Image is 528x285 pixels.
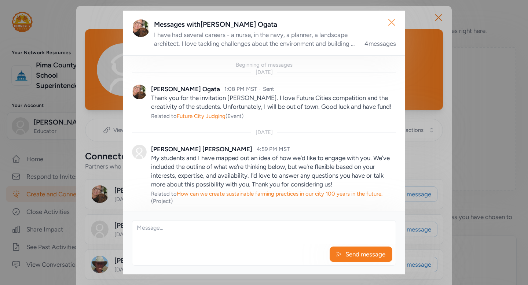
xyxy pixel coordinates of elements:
div: I have had several careers - a nurse, in the navy, a planner, a landscape architect. I love tackl... [154,30,356,48]
span: Future City Judging [177,113,225,119]
div: 4 messages [364,39,396,48]
div: [PERSON_NAME] [PERSON_NAME] [151,145,252,153]
img: Avatar [132,145,147,159]
span: Sent [263,86,274,92]
div: Beginning of messages [236,61,293,69]
div: [PERSON_NAME] Ogata [151,85,220,93]
span: · [259,86,261,92]
div: [DATE] [256,69,273,76]
p: My students and I have mapped out an idea of how we'd like to engage with you. We've included the... [151,153,396,189]
span: Related to (Project) [151,190,382,204]
div: [DATE] [256,129,273,136]
span: 1:08 PM MST [224,86,257,92]
img: Avatar [132,19,150,37]
span: Related to (Event) [151,113,243,119]
span: How can we create sustainable farming practices in our city 100 years in the future. [177,190,382,197]
span: Send message [345,250,386,259]
img: Avatar [132,85,147,99]
span: 4:59 PM MST [257,146,290,152]
button: Send message [330,247,392,262]
div: Messages with [PERSON_NAME] Ogata [154,19,396,30]
p: Thank you for the invitation [PERSON_NAME]. I love Future Cities competition and the creativity o... [151,93,396,111]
